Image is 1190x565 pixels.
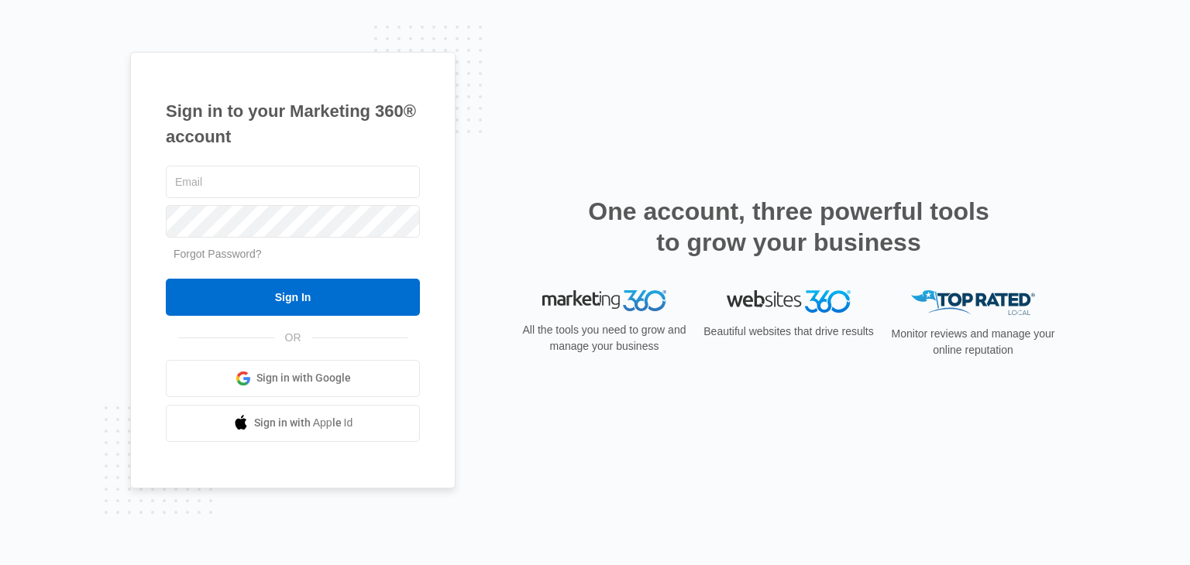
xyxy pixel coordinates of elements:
img: Websites 360 [727,290,851,313]
p: All the tools you need to grow and manage your business [518,322,691,354]
a: Sign in with Google [166,360,420,397]
h2: One account, three powerful tools to grow your business [583,196,994,258]
img: Top Rated Local [911,290,1035,316]
input: Email [166,166,420,198]
h1: Sign in to your Marketing 360® account [166,98,420,149]
span: OR [274,330,312,346]
a: Sign in with Apple Id [166,405,420,442]
a: Forgot Password? [174,248,262,260]
span: Sign in with Apple Id [254,415,353,431]
p: Beautiful websites that drive results [702,324,875,340]
p: Monitor reviews and manage your online reputation [886,326,1060,358]
img: Marketing 360 [542,290,666,312]
span: Sign in with Google [256,370,351,386]
input: Sign In [166,279,420,316]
